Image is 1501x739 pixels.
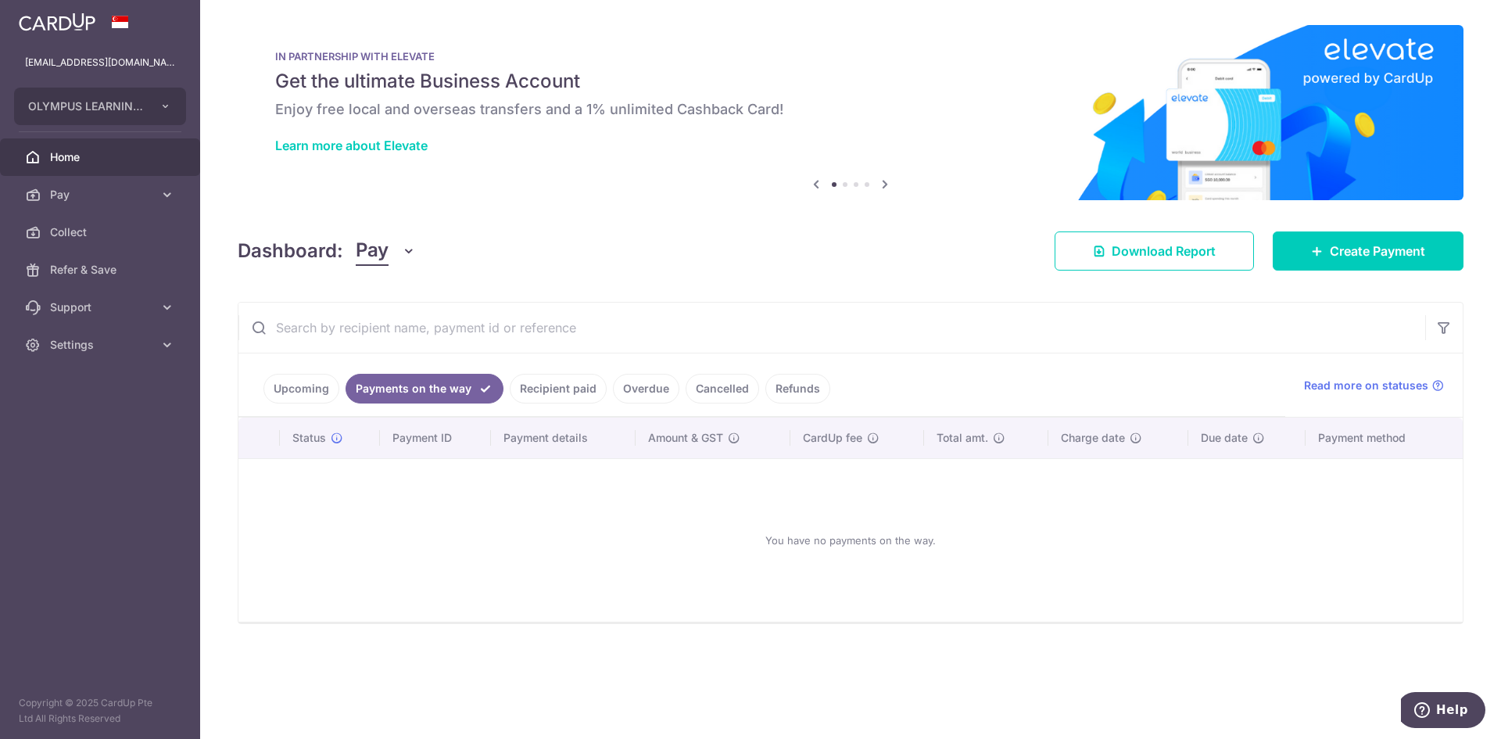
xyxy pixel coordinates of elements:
span: Pay [50,187,153,203]
span: Collect [50,224,153,240]
input: Search by recipient name, payment id or reference [238,303,1425,353]
p: [EMAIL_ADDRESS][DOMAIN_NAME] [25,55,175,70]
p: IN PARTNERSHIP WITH ELEVATE [275,50,1426,63]
button: OLYMPUS LEARNING ACADEMY PTE LTD [14,88,186,125]
span: Support [50,300,153,315]
button: Pay [356,236,416,266]
a: Read more on statuses [1304,378,1444,393]
h6: Enjoy free local and overseas transfers and a 1% unlimited Cashback Card! [275,100,1426,119]
span: Due date [1201,430,1248,446]
span: Read more on statuses [1304,378,1428,393]
a: Download Report [1055,231,1254,271]
th: Payment ID [380,418,491,458]
span: Download Report [1112,242,1216,260]
span: Status [292,430,326,446]
span: OLYMPUS LEARNING ACADEMY PTE LTD [28,99,144,114]
img: CardUp [19,13,95,31]
a: Payments on the way [346,374,503,404]
a: Recipient paid [510,374,607,404]
span: Home [50,149,153,165]
iframe: Opens a widget where you can find more information [1401,692,1485,731]
a: Upcoming [263,374,339,404]
span: Refer & Save [50,262,153,278]
h4: Dashboard: [238,237,343,265]
th: Payment method [1306,418,1463,458]
a: Learn more about Elevate [275,138,428,153]
span: Charge date [1061,430,1125,446]
a: Refunds [765,374,830,404]
span: Amount & GST [648,430,723,446]
img: Renovation banner [238,25,1463,200]
span: Settings [50,337,153,353]
span: Create Payment [1330,242,1425,260]
th: Payment details [491,418,636,458]
h5: Get the ultimate Business Account [275,69,1426,94]
span: Total amt. [937,430,988,446]
a: Create Payment [1273,231,1463,271]
div: You have no payments on the way. [257,472,1444,609]
a: Overdue [613,374,679,404]
span: CardUp fee [803,430,862,446]
a: Cancelled [686,374,759,404]
span: Pay [356,236,389,266]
